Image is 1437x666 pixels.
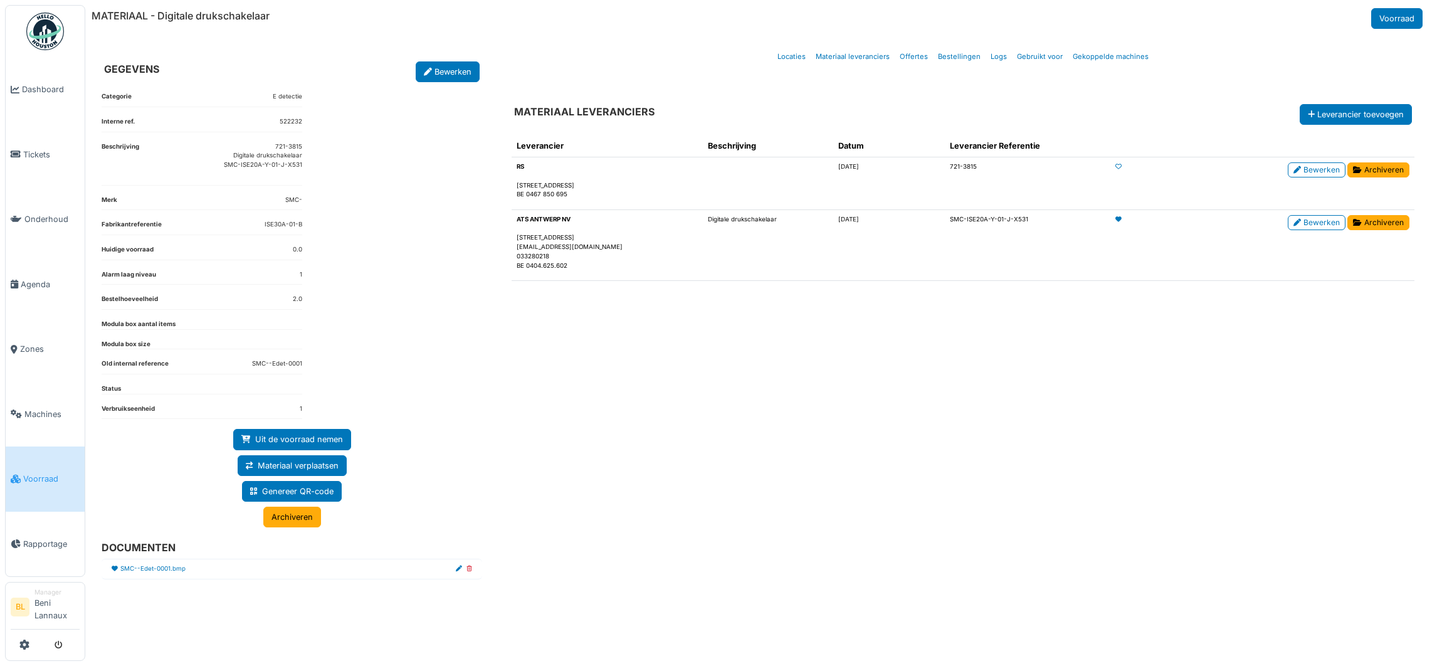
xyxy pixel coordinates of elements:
[1288,215,1345,230] a: Bewerken
[945,157,1110,210] td: 721-3815
[102,359,169,374] dt: Old internal reference
[945,210,1110,281] td: SMC-ISE20A-Y-01-J-X531
[242,481,342,502] a: Genereer QR-code
[6,447,85,512] a: Voorraad
[265,220,302,230] dd: ISE30A-01-B
[23,538,80,550] span: Rapportage
[238,455,347,476] a: Materiaal verplaatsen
[102,542,472,554] h6: DOCUMENTEN
[6,317,85,382] a: Zones
[933,42,986,71] a: Bestellingen
[11,588,80,630] a: BL ManagerBeni Lannaux
[772,42,811,71] a: Locaties
[280,117,302,127] dd: 522232
[102,220,162,235] dt: Fabrikantreferentie
[252,359,302,369] dd: SMC--Edet-0001
[26,13,64,50] img: Badge_color-CXgf-gQk.svg
[102,245,154,260] dt: Huidige voorraad
[102,117,135,132] dt: Interne ref.
[416,61,480,82] a: Bewerken
[224,142,302,170] p: 721-3815 Digitale drukschakelaar SMC-ISE20A-Y-01-J-X531
[293,245,302,255] dd: 0.0
[102,270,156,285] dt: Alarm laag niveau
[1300,104,1412,125] button: Leverancier toevoegen
[833,210,945,281] td: [DATE]
[517,225,698,270] dd: [STREET_ADDRESS] [EMAIL_ADDRESS][DOMAIN_NAME] 033280218 BE 0404.625.602
[1347,162,1409,177] a: Archiveren
[1347,215,1409,230] a: Archiveren
[895,42,933,71] a: Offertes
[24,408,80,420] span: Machines
[300,270,302,280] dd: 1
[708,215,828,225] p: Digitale drukschakelaar
[34,588,80,626] li: Beni Lannaux
[104,63,159,75] h6: GEGEVENS
[1371,8,1423,29] a: Voorraad
[233,429,351,450] a: Uit de voorraad nemen
[517,215,698,225] dt: ATS ANTWERP NV
[517,172,698,199] dd: [STREET_ADDRESS] BE 0467 850 695
[833,135,945,157] th: Datum
[23,149,80,161] span: Tickets
[6,252,85,317] a: Agenda
[102,404,155,419] dt: Verbruikseenheid
[300,404,302,414] dd: 1
[1012,42,1068,71] a: Gebruikt voor
[102,320,176,329] dt: Modula box aantal items
[102,92,132,107] dt: Categorie
[21,278,80,290] span: Agenda
[1068,42,1154,71] a: Gekoppelde machines
[24,213,80,225] span: Onderhoud
[514,106,655,118] h6: MATERIAAL LEVERANCIERS
[20,343,80,355] span: Zones
[102,142,139,185] dt: Beschrijving
[102,384,121,394] dt: Status
[945,135,1110,157] th: Leverancier Referentie
[23,473,80,485] span: Voorraad
[293,295,302,304] dd: 2.0
[517,162,698,172] dt: RS
[102,196,117,210] dt: Merk
[6,187,85,252] a: Onderhoud
[986,42,1012,71] a: Logs
[34,588,80,597] div: Manager
[703,135,833,157] th: Beschrijving
[273,92,302,102] dd: E detectie
[102,295,158,309] dt: Bestelhoeveelheid
[263,507,321,527] a: Archiveren
[11,598,29,616] li: BL
[285,196,302,205] dd: SMC-
[22,83,80,95] span: Dashboard
[6,512,85,577] a: Rapportage
[833,157,945,210] td: [DATE]
[102,340,150,349] dt: Modula box size
[6,122,85,188] a: Tickets
[6,382,85,447] a: Machines
[92,10,270,22] h6: MATERIAAL - Digitale drukschakelaar
[120,564,186,574] a: SMC--Edet-0001.bmp
[1288,162,1345,177] a: Bewerken
[811,42,895,71] a: Materiaal leveranciers
[6,57,85,122] a: Dashboard
[512,135,703,157] th: Leverancier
